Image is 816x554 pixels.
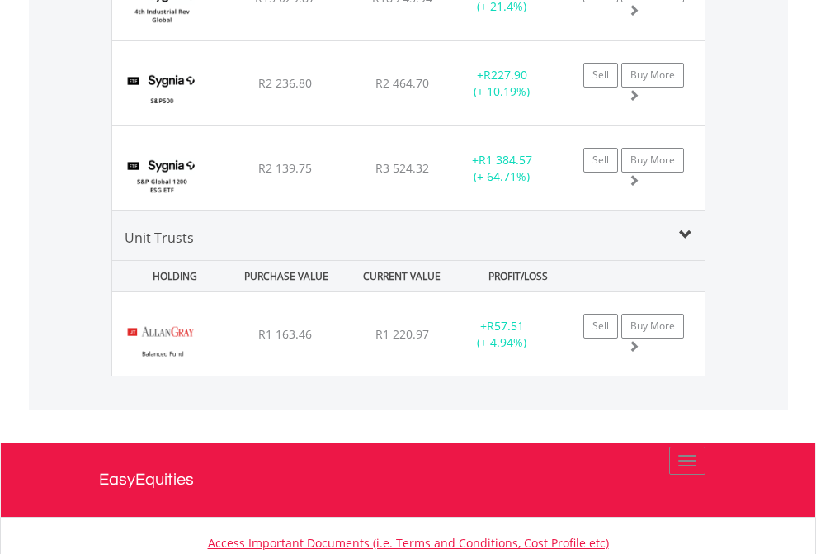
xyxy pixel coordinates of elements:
img: UT.ZA.AGBC.png [120,313,204,372]
a: Sell [583,314,618,339]
div: CURRENT VALUE [346,261,458,291]
a: Sell [583,148,618,173]
span: R2 236.80 [258,75,312,91]
a: Buy More [621,63,684,88]
div: PROFIT/LOSS [462,261,574,291]
span: R1 384.57 [479,152,532,168]
a: Sell [583,63,618,88]
span: R3 524.32 [375,160,429,176]
div: HOLDING [114,261,226,291]
span: Unit Trusts [125,229,194,247]
span: R1 163.46 [258,326,312,342]
span: R2 139.75 [258,160,312,176]
div: + (+ 10.19%) [450,67,554,100]
a: Buy More [621,314,684,339]
a: Buy More [621,148,684,173]
span: R227.90 [483,67,527,83]
img: EQU.ZA.SYG500.png [120,62,204,121]
a: EasyEquities [99,443,718,517]
span: R57.51 [487,318,524,334]
span: R1 220.97 [375,326,429,342]
a: Access Important Documents (i.e. Terms and Conditions, Cost Profile etc) [208,535,609,551]
div: + (+ 64.71%) [450,152,554,185]
div: + (+ 4.94%) [450,318,554,351]
span: R2 464.70 [375,75,429,91]
div: PURCHASE VALUE [230,261,342,291]
img: EQU.ZA.SYGESG.png [120,147,204,206]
